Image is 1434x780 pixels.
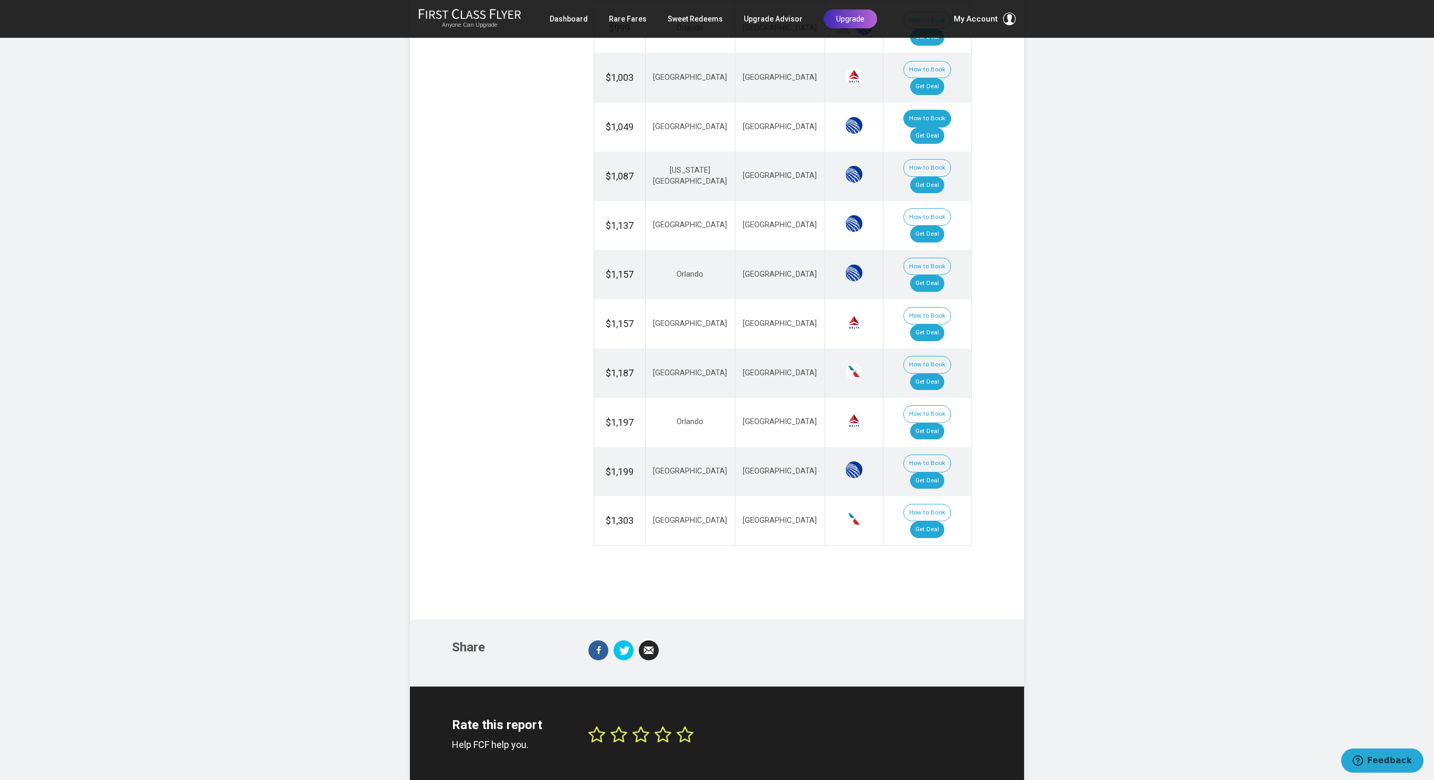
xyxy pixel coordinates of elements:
span: $1,187 [606,367,634,378]
span: United [846,461,862,478]
span: United [846,166,862,183]
span: American Airlines [846,363,862,380]
img: First Class Flyer [418,8,521,19]
button: How to Book [903,356,951,374]
span: [GEOGRAPHIC_DATA] [653,516,727,525]
a: Dashboard [550,9,588,28]
span: [GEOGRAPHIC_DATA] [653,467,727,476]
span: $1,303 [606,515,634,526]
span: [GEOGRAPHIC_DATA] [743,417,817,426]
span: My Account [954,13,998,25]
span: Orlando [677,417,703,426]
span: United [846,117,862,134]
a: Get Deal [910,521,944,538]
span: [GEOGRAPHIC_DATA] [743,220,817,229]
span: $1,049 [606,121,634,132]
iframe: Opens a widget where you can find more information [1325,749,1424,775]
span: $1,157 [606,269,634,280]
h3: Rate this report [452,718,573,732]
button: How to Book [903,159,951,177]
button: How to Book [903,61,951,79]
span: $1,003 [606,72,634,83]
button: How to Book [903,405,951,423]
span: United [846,265,862,281]
span: [GEOGRAPHIC_DATA] [743,319,817,328]
span: [GEOGRAPHIC_DATA] [653,319,727,328]
span: $1,137 [606,220,634,231]
a: Get Deal [910,177,944,194]
span: [GEOGRAPHIC_DATA] [743,270,817,279]
span: [GEOGRAPHIC_DATA] [653,368,727,377]
a: Get Deal [910,423,944,440]
button: How to Book [903,258,951,276]
span: United [846,215,862,232]
a: Get Deal [910,128,944,144]
span: [US_STATE][GEOGRAPHIC_DATA] [653,166,727,186]
span: [GEOGRAPHIC_DATA] [743,73,817,82]
a: First Class FlyerAnyone Can Upgrade [418,8,521,29]
button: My Account [954,13,1016,25]
a: Get Deal [910,324,944,341]
button: How to Book [903,455,951,472]
span: American Airlines [846,511,862,528]
span: [GEOGRAPHIC_DATA] [743,467,817,476]
span: $1,197 [606,417,634,428]
span: $1,087 [606,171,634,182]
button: How to Book [903,110,951,128]
span: [GEOGRAPHIC_DATA] [653,220,727,229]
p: Help FCF help you. [452,737,573,753]
span: $1,157 [606,318,634,329]
a: Upgrade Advisor [744,9,803,28]
button: How to Book [903,504,951,522]
small: Anyone Can Upgrade [418,22,521,29]
span: [GEOGRAPHIC_DATA] [653,122,727,131]
span: Delta Airlines [846,68,862,85]
span: $1,199 [606,466,634,477]
a: Upgrade [824,9,877,28]
span: Orlando [677,270,703,279]
span: [GEOGRAPHIC_DATA] [743,122,817,131]
a: Rare Fares [609,9,647,28]
span: [GEOGRAPHIC_DATA] [653,73,727,82]
a: Get Deal [910,275,944,292]
span: Delta Airlines [846,314,862,331]
span: [GEOGRAPHIC_DATA] [743,171,817,180]
span: [GEOGRAPHIC_DATA] [743,368,817,377]
h3: Share [452,640,573,654]
button: How to Book [903,307,951,325]
a: Get Deal [910,374,944,391]
span: Delta Airlines [846,412,862,429]
a: Sweet Redeems [668,9,723,28]
a: Get Deal [910,226,944,243]
a: Get Deal [910,78,944,95]
span: [GEOGRAPHIC_DATA] [743,516,817,525]
a: Get Deal [910,472,944,489]
button: How to Book [903,208,951,226]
